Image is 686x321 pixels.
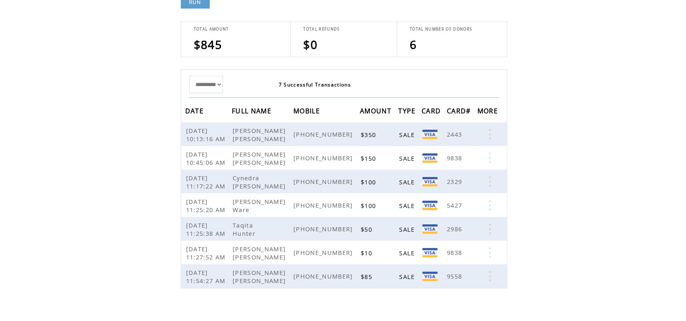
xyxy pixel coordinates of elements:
[361,154,378,162] span: $150
[422,130,437,139] img: Visa
[447,177,464,186] span: 2329
[232,108,273,113] a: FULL NAME
[186,126,228,143] span: [DATE] 10:13:16 AM
[447,248,464,257] span: 9838
[194,27,229,32] span: TOTAL AMOUNT
[398,104,417,120] span: TYPE
[422,248,437,257] img: Visa
[360,108,393,113] a: AMOUNT
[361,225,374,233] span: $50
[293,104,322,120] span: MOBILE
[186,245,228,261] span: [DATE] 11:27:52 AM
[422,201,437,210] img: Visa
[398,108,417,113] a: TYPE
[186,268,228,285] span: [DATE] 11:54:27 AM
[232,104,273,120] span: FULL NAME
[447,272,464,280] span: 9558
[233,268,288,285] span: [PERSON_NAME] [PERSON_NAME]
[233,150,288,166] span: [PERSON_NAME] [PERSON_NAME]
[361,131,378,139] span: $350
[447,201,464,209] span: 5427
[399,249,417,257] span: SALE
[233,221,258,237] span: Taqita Hunter
[303,27,340,32] span: TOTAL REFUNDS
[186,150,228,166] span: [DATE] 10:45:06 AM
[399,272,417,281] span: SALE
[422,272,437,281] img: VISA
[477,104,500,120] span: MORE
[447,225,464,233] span: 2986
[233,245,288,261] span: [PERSON_NAME] [PERSON_NAME]
[279,81,351,88] span: 7 Successful Transactions
[410,27,472,32] span: TOTAL NUMBER OF DONORS
[410,37,417,52] span: 6
[186,221,228,237] span: [DATE] 11:25:38 AM
[185,108,206,113] a: DATE
[293,154,355,162] span: [PHONE_NUMBER]
[399,154,417,162] span: SALE
[233,197,286,214] span: [PERSON_NAME] Ware
[399,201,417,210] span: SALE
[361,249,374,257] span: $10
[422,108,443,113] a: CARD
[293,272,355,280] span: [PHONE_NUMBER]
[293,201,355,209] span: [PHONE_NUMBER]
[422,224,437,234] img: Visa
[186,174,228,190] span: [DATE] 11:17:22 AM
[399,225,417,233] span: SALE
[293,177,355,186] span: [PHONE_NUMBER]
[303,37,317,52] span: $0
[447,104,473,120] span: CARD#
[399,131,417,139] span: SALE
[360,104,393,120] span: AMOUNT
[185,104,206,120] span: DATE
[194,37,222,52] span: $845
[422,153,437,163] img: Visa
[361,201,378,210] span: $100
[399,178,417,186] span: SALE
[293,225,355,233] span: [PHONE_NUMBER]
[422,177,437,186] img: Visa
[233,174,288,190] span: Cynedra [PERSON_NAME]
[233,126,288,143] span: [PERSON_NAME] [PERSON_NAME]
[293,248,355,257] span: [PHONE_NUMBER]
[422,104,443,120] span: CARD
[447,154,464,162] span: 9838
[361,272,374,281] span: $85
[447,130,464,138] span: 2443
[293,130,355,138] span: [PHONE_NUMBER]
[361,178,378,186] span: $100
[186,197,228,214] span: [DATE] 11:25:20 AM
[447,108,473,113] a: CARD#
[293,108,322,113] a: MOBILE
